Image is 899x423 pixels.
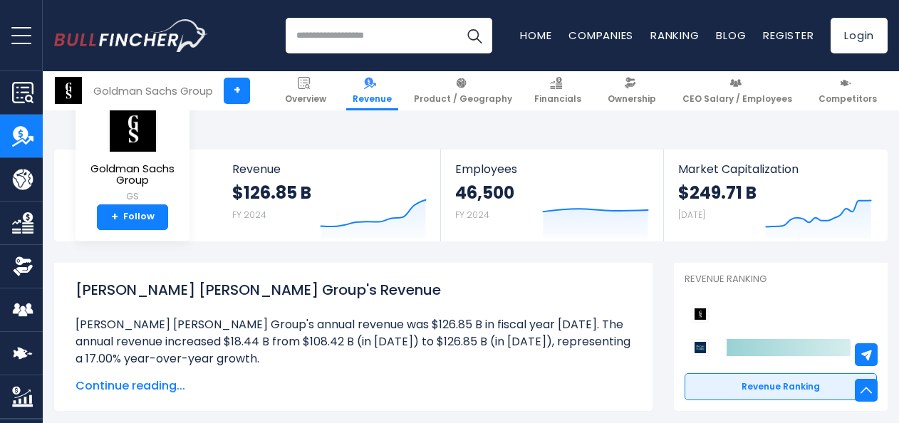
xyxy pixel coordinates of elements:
[87,163,178,187] span: Goldman Sachs Group
[534,93,581,105] span: Financials
[407,71,519,110] a: Product / Geography
[457,18,492,53] button: Search
[528,71,588,110] a: Financials
[279,71,333,110] a: Overview
[285,93,326,105] span: Overview
[12,256,33,277] img: Ownership
[678,182,757,204] strong: $249.71 B
[608,93,656,105] span: Ownership
[224,78,250,104] a: +
[93,83,213,99] div: Goldman Sachs Group
[232,209,266,221] small: FY 2024
[676,71,799,110] a: CEO Salary / Employees
[55,77,82,104] img: GS logo
[650,28,699,43] a: Ranking
[441,150,662,241] a: Employees 46,500 FY 2024
[76,316,631,367] li: [PERSON_NAME] [PERSON_NAME] Group's annual revenue was $126.85 B in fiscal year [DATE]. The annua...
[678,162,872,176] span: Market Capitalization
[346,71,398,110] a: Revenue
[108,105,157,152] img: GS logo
[54,19,207,52] a: Go to homepage
[682,93,792,105] span: CEO Salary / Employees
[54,19,208,52] img: Bullfincher logo
[76,279,631,301] h1: [PERSON_NAME] [PERSON_NAME] Group's Revenue
[664,150,886,241] a: Market Capitalization $249.71 B [DATE]
[692,305,709,323] img: Goldman Sachs Group competitors logo
[831,18,888,53] a: Login
[76,377,631,395] span: Continue reading...
[455,182,514,204] strong: 46,500
[455,209,489,221] small: FY 2024
[678,209,705,221] small: [DATE]
[716,28,746,43] a: Blog
[86,104,179,204] a: Goldman Sachs Group GS
[685,373,877,400] a: Revenue Ranking
[414,93,512,105] span: Product / Geography
[353,93,392,105] span: Revenue
[812,71,883,110] a: Competitors
[685,273,877,286] p: Revenue Ranking
[87,190,178,203] small: GS
[819,93,877,105] span: Competitors
[232,162,427,176] span: Revenue
[601,71,662,110] a: Ownership
[568,28,633,43] a: Companies
[763,28,814,43] a: Register
[232,182,311,204] strong: $126.85 B
[692,339,709,356] img: Morgan Stanley competitors logo
[455,162,648,176] span: Employees
[111,211,118,224] strong: +
[218,150,441,241] a: Revenue $126.85 B FY 2024
[97,204,168,230] a: +Follow
[520,28,551,43] a: Home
